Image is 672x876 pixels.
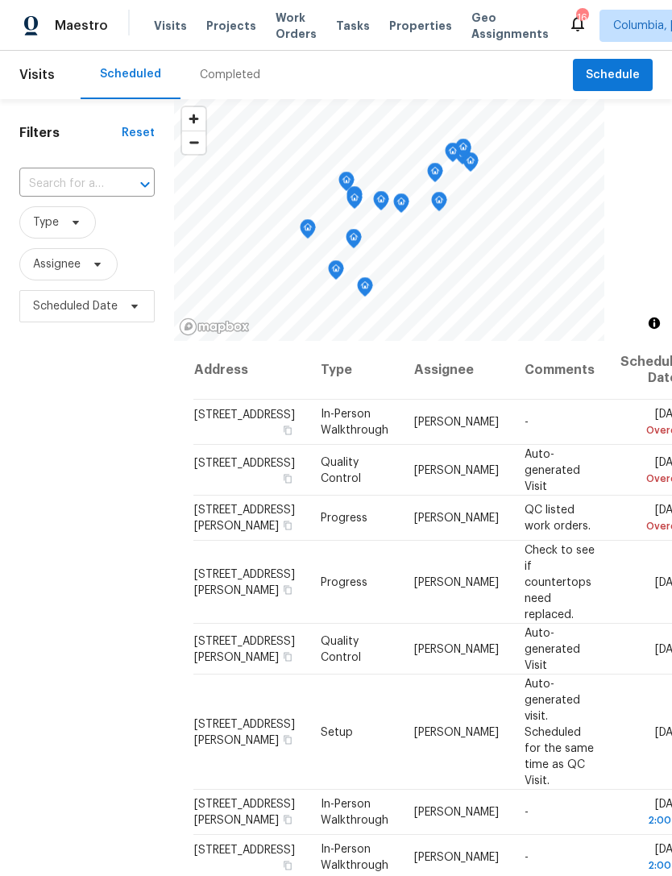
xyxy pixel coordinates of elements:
div: Map marker [357,277,373,302]
span: Auto-generated visit. Scheduled for the same time as QC Visit. [525,678,594,786]
span: Quality Control [321,635,361,662]
a: Mapbox homepage [179,318,250,336]
div: Map marker [445,143,461,168]
button: Schedule [573,59,653,92]
span: Work Orders [276,10,317,42]
span: Quality Control [321,456,361,484]
span: [PERSON_NAME] [414,417,499,428]
span: Maestro [55,18,108,34]
span: [STREET_ADDRESS] [194,845,295,856]
div: Map marker [300,219,316,244]
span: - [525,852,529,863]
span: Type [33,214,59,230]
span: In-Person Walkthrough [321,844,388,871]
div: Map marker [346,189,363,214]
span: [PERSON_NAME] [414,807,499,818]
span: Properties [389,18,452,34]
div: Map marker [393,193,409,218]
div: Map marker [431,192,447,217]
div: Map marker [463,152,479,177]
span: Visits [154,18,187,34]
span: In-Person Walkthrough [321,799,388,826]
span: Tasks [336,20,370,31]
span: Progress [321,513,367,524]
span: Assignee [33,256,81,272]
button: Copy Address [280,649,295,663]
span: [STREET_ADDRESS][PERSON_NAME] [194,504,295,532]
span: [PERSON_NAME] [414,464,499,475]
span: Toggle attribution [649,314,659,332]
div: 16 [576,10,587,26]
span: [PERSON_NAME] [414,643,499,654]
div: Reset [122,125,155,141]
th: Type [308,341,401,400]
span: [PERSON_NAME] [414,576,499,587]
span: Scheduled Date [33,298,118,314]
th: Comments [512,341,608,400]
span: [PERSON_NAME] [414,513,499,524]
span: [STREET_ADDRESS][PERSON_NAME] [194,718,295,745]
span: - [525,417,529,428]
span: Visits [19,57,55,93]
div: Map marker [328,260,344,285]
div: Map marker [373,191,389,216]
h1: Filters [19,125,122,141]
div: Map marker [455,139,471,164]
div: Completed [200,67,260,83]
span: In-Person Walkthrough [321,409,388,436]
span: Projects [206,18,256,34]
span: [STREET_ADDRESS][PERSON_NAME] [194,635,295,662]
button: Copy Address [280,518,295,533]
button: Zoom out [182,131,205,154]
span: [STREET_ADDRESS][PERSON_NAME] [194,799,295,826]
button: Zoom in [182,107,205,131]
span: Auto-generated Visit [525,627,580,670]
button: Copy Address [280,858,295,873]
span: Check to see if countertops need replaced. [525,544,595,620]
span: Schedule [586,65,640,85]
div: Map marker [338,172,355,197]
span: [STREET_ADDRESS] [194,457,295,468]
span: QC listed work orders. [525,504,591,532]
span: Geo Assignments [471,10,549,42]
span: Progress [321,576,367,587]
div: Map marker [427,163,443,188]
input: Search for an address... [19,172,110,197]
div: Map marker [346,229,362,254]
span: - [525,807,529,818]
button: Open [134,173,156,196]
canvas: Map [174,99,604,341]
button: Toggle attribution [645,313,664,333]
button: Copy Address [280,423,295,438]
span: Setup [321,726,353,737]
div: Map marker [346,186,363,211]
th: Address [193,341,308,400]
span: [PERSON_NAME] [414,852,499,863]
button: Copy Address [280,471,295,485]
div: Scheduled [100,66,161,82]
span: Auto-generated Visit [525,448,580,492]
th: Assignee [401,341,512,400]
button: Copy Address [280,582,295,596]
span: [STREET_ADDRESS] [194,409,295,421]
button: Copy Address [280,732,295,746]
button: Copy Address [280,812,295,827]
span: [PERSON_NAME] [414,726,499,737]
span: [STREET_ADDRESS][PERSON_NAME] [194,568,295,596]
